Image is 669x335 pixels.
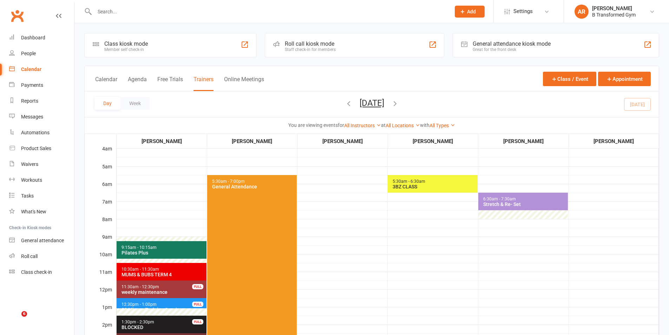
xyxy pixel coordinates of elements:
[117,137,206,146] div: [PERSON_NAME]
[21,98,38,104] div: Reports
[473,47,551,52] div: Great for the front desk
[388,137,478,146] div: [PERSON_NAME]
[9,188,74,204] a: Tasks
[575,5,589,19] div: AR
[344,123,381,128] a: All Instructors
[9,141,74,156] a: Product Sales
[569,137,659,146] div: [PERSON_NAME]
[208,137,297,146] div: [PERSON_NAME]
[121,240,205,246] span: Class Room
[21,35,45,40] div: Dashboard
[121,250,205,256] div: Pilates Plus
[9,62,74,77] a: Calendar
[9,77,74,93] a: Payments
[9,156,74,172] a: Waivers
[21,130,50,135] div: Automations
[288,122,338,128] strong: You are viewing events
[121,272,205,277] div: MUMS & BUBS TERM 4
[224,76,264,91] button: Online Meetings
[121,267,159,272] span: 10:30am - 11:30am
[298,137,387,146] div: [PERSON_NAME]
[95,76,117,91] button: Calendar
[483,197,516,201] span: 6:30am - 7:30am
[128,76,147,91] button: Agenda
[192,319,203,324] div: FULL
[392,179,426,184] span: 5:30am - 6:30am
[121,324,205,330] div: BLOCKED
[212,179,245,184] span: 5:30am - 7:00pm
[192,284,203,289] div: FULL
[467,9,476,14] span: Add
[21,161,38,167] div: Waivers
[21,311,27,317] span: 6
[21,253,38,259] div: Roll call
[338,122,344,128] strong: for
[9,109,74,125] a: Messages
[85,268,116,286] div: 11am
[360,98,384,108] button: [DATE]
[9,125,74,141] a: Automations
[21,177,42,183] div: Workouts
[85,303,116,321] div: 1pm
[120,97,150,110] button: Week
[121,245,157,250] span: 9:15am - 10:15am
[21,146,51,151] div: Product Sales
[104,40,148,47] div: Class kiosk mode
[212,184,295,189] div: General Attendance
[598,72,651,86] button: Appointment
[479,137,568,146] div: [PERSON_NAME]
[121,307,205,318] div: 30 Minute Training Session - [PERSON_NAME]
[21,193,34,199] div: Tasks
[21,51,36,56] div: People
[192,302,203,307] div: FULL
[94,97,120,110] button: Day
[21,66,41,72] div: Calendar
[8,7,26,25] a: Clubworx
[121,289,205,295] div: weekly maintenance
[513,4,533,19] span: Settings
[9,172,74,188] a: Workouts
[9,30,74,46] a: Dashboard
[85,251,116,268] div: 10am
[9,264,74,280] a: Class kiosk mode
[104,47,148,52] div: Member self check-in
[543,72,596,86] button: Class / Event
[21,269,52,275] div: Class check-in
[85,198,116,215] div: 7am
[9,204,74,220] a: What's New
[483,201,566,207] div: Stretch & Re- Set
[592,12,636,18] div: B Transformed Gym
[420,122,429,128] strong: with
[85,233,116,251] div: 9am
[429,123,455,128] a: All Types
[9,249,74,264] a: Roll call
[157,76,183,91] button: Free Trials
[21,114,43,120] div: Messages
[21,82,43,88] div: Payments
[92,7,446,17] input: Search...
[121,302,157,307] span: 12:30pm - 1:00pm
[121,284,159,289] span: 11:30am - 12:30pm
[194,76,214,91] button: Trainers
[285,40,336,47] div: Roll call kiosk mode
[455,6,485,18] button: Add
[121,320,155,324] span: 1:30pm - 2:30pm
[9,233,74,249] a: General attendance kiosk mode
[392,184,476,189] div: 3BZ CLASS
[21,209,46,214] div: What's New
[85,180,116,198] div: 6am
[592,5,636,12] div: [PERSON_NAME]
[85,215,116,233] div: 8am
[381,122,386,128] strong: at
[473,40,551,47] div: General attendance kiosk mode
[285,47,336,52] div: Staff check-in for members
[21,238,64,243] div: General attendance
[9,46,74,62] a: People
[7,311,24,328] iframe: Intercom live chat
[386,123,420,128] a: All Locations
[85,286,116,303] div: 12pm
[85,145,116,162] div: 4am
[9,93,74,109] a: Reports
[85,163,116,180] div: 5am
